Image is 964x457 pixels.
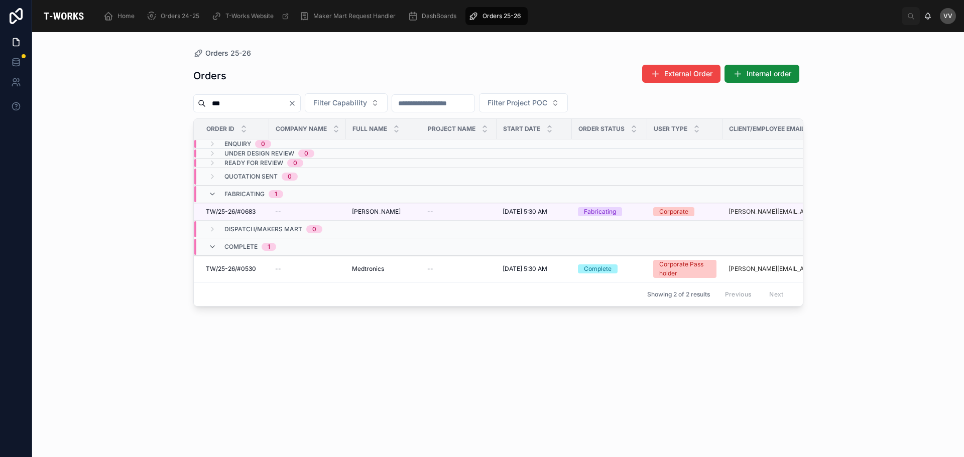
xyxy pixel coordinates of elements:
a: Complete [578,264,641,273]
span: Under Design Review [224,149,294,158]
a: [DATE] 5:30 AM [503,208,566,216]
span: Complete [224,243,258,251]
span: Maker Mart Request Handler [313,12,396,20]
a: DashBoards [405,7,463,25]
span: Ready for Review [224,159,283,167]
button: Clear [288,99,300,107]
a: T-Works Website [208,7,294,25]
a: Corporate [653,207,716,216]
span: Fabricating [224,190,265,198]
a: -- [427,265,491,273]
span: Orders 24-25 [161,12,199,20]
span: Filter Project POC [488,98,547,108]
div: Fabricating [584,207,616,216]
a: TW/25-26/#0530 [206,265,263,273]
a: Fabricating [578,207,641,216]
span: -- [427,265,433,273]
button: Internal order [725,65,799,83]
span: Dispatch/Makers Mart [224,225,302,233]
button: External Order [642,65,720,83]
img: App logo [40,8,87,24]
span: Order ID [206,125,234,133]
h1: Orders [193,69,226,83]
span: Quotation Sent [224,173,278,181]
div: 1 [268,243,270,251]
span: VV [943,12,952,20]
div: Corporate [659,207,688,216]
span: Project Name [428,125,475,133]
span: Medtronics [352,265,384,273]
span: TW/25-26/#0530 [206,265,256,273]
span: Showing 2 of 2 results [647,290,710,298]
span: Orders 25-26 [205,48,251,58]
a: -- [275,265,340,273]
a: Corporate Pass holder [653,260,716,278]
span: Home [117,12,135,20]
a: TW/25-26/#0683 [206,208,263,216]
a: Orders 25-26 [465,7,528,25]
div: scrollable content [95,5,902,27]
span: [DATE] 5:30 AM [503,265,547,273]
span: User Type [654,125,687,133]
span: Client/Employee Email [729,125,805,133]
a: [PERSON_NAME][EMAIL_ADDRESS][DOMAIN_NAME] [729,265,818,273]
div: Corporate Pass holder [659,260,710,278]
span: Start Date [503,125,540,133]
span: Company Name [276,125,327,133]
a: -- [427,208,491,216]
span: Enquiry [224,140,251,148]
span: -- [275,208,281,216]
span: Full Name [352,125,387,133]
div: 0 [312,225,316,233]
span: Internal order [747,69,791,79]
a: Home [100,7,142,25]
span: -- [427,208,433,216]
a: [DATE] 5:30 AM [503,265,566,273]
span: TW/25-26/#0683 [206,208,256,216]
a: Maker Mart Request Handler [296,7,403,25]
div: 0 [288,173,292,181]
button: Select Button [305,93,388,112]
a: [PERSON_NAME] [352,208,415,216]
span: Orders 25-26 [483,12,521,20]
div: 0 [304,149,308,158]
button: Select Button [479,93,568,112]
span: Filter Capability [313,98,367,108]
div: 1 [275,190,277,198]
a: [PERSON_NAME][EMAIL_ADDRESS][DOMAIN_NAME] [729,208,818,216]
a: Orders 24-25 [144,7,206,25]
span: [DATE] 5:30 AM [503,208,547,216]
a: Medtronics [352,265,415,273]
div: 0 [293,159,297,167]
a: Orders 25-26 [193,48,251,58]
span: T-Works Website [225,12,274,20]
div: 0 [261,140,265,148]
span: External Order [664,69,712,79]
div: Complete [584,264,612,273]
a: -- [275,208,340,216]
span: Order Status [578,125,625,133]
span: [PERSON_NAME] [352,208,401,216]
span: DashBoards [422,12,456,20]
span: -- [275,265,281,273]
